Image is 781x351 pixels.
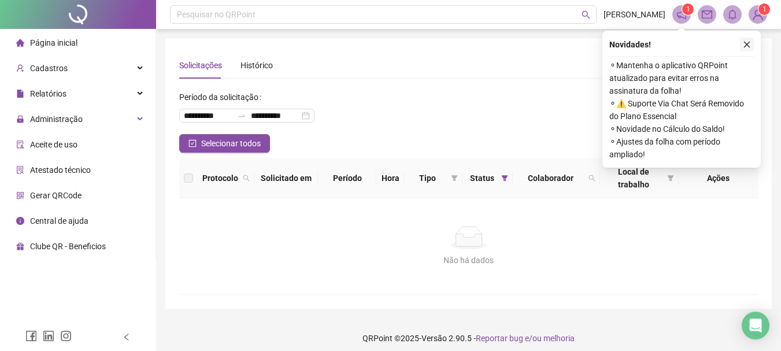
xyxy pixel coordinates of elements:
span: swap-right [237,111,246,120]
span: Relatórios [30,89,66,98]
span: instagram [60,330,72,342]
span: Versão [421,334,447,343]
span: file [16,90,24,98]
span: linkedin [43,330,54,342]
span: qrcode [16,191,24,199]
th: Solicitado em [254,158,318,198]
span: bell [727,9,738,20]
span: to [237,111,246,120]
span: user-add [16,64,24,72]
span: Página inicial [30,38,77,47]
span: mail [702,9,712,20]
span: filter [665,163,676,193]
div: Open Intercom Messenger [742,312,769,339]
span: home [16,39,24,47]
span: Cadastros [30,64,68,73]
div: Histórico [240,59,273,72]
span: notification [676,9,687,20]
span: Colaborador [517,172,584,184]
span: ⚬ ⚠️ Suporte Via Chat Será Removido do Plano Essencial [609,97,754,123]
span: [PERSON_NAME] [604,8,665,21]
span: Selecionar todos [201,137,261,150]
span: ⚬ Novidade no Cálculo do Saldo! [609,123,754,135]
div: Ações [683,172,753,184]
img: 86738 [749,6,767,23]
span: Tipo [409,172,446,184]
th: Hora [376,158,404,198]
span: Atestado técnico [30,165,91,175]
span: search [240,169,252,187]
span: audit [16,141,24,149]
span: filter [501,175,508,182]
span: search [588,175,595,182]
button: Selecionar todos [179,134,270,153]
span: facebook [25,330,37,342]
span: info-circle [16,217,24,225]
span: filter [449,169,460,187]
span: check-square [188,139,197,147]
span: left [123,333,131,341]
span: search [586,169,598,187]
span: filter [451,175,458,182]
span: Reportar bug e/ou melhoria [476,334,575,343]
span: gift [16,242,24,250]
span: close [743,40,751,49]
span: Local de trabalho [605,165,662,191]
span: ⚬ Mantenha o aplicativo QRPoint atualizado para evitar erros na assinatura da folha! [609,59,754,97]
span: filter [499,169,510,187]
th: Período [318,158,376,198]
span: ⚬ Ajustes da folha com período ampliado! [609,135,754,161]
span: Novidades ! [609,38,651,51]
div: Não há dados [193,254,744,267]
label: Período da solicitação [179,88,266,106]
span: search [243,175,250,182]
span: search [582,10,590,19]
span: Clube QR - Beneficios [30,242,106,251]
span: Aceite de uso [30,140,77,149]
span: Gerar QRCode [30,191,82,200]
span: filter [667,175,674,182]
div: Solicitações [179,59,222,72]
span: 1 [763,5,767,13]
span: Protocolo [202,172,238,184]
span: solution [16,166,24,174]
span: Administração [30,114,83,124]
span: lock [16,115,24,123]
sup: 1 [682,3,694,15]
span: Status [467,172,497,184]
span: Central de ajuda [30,216,88,226]
sup: Atualize o seu contato no menu Meus Dados [758,3,770,15]
span: 1 [686,5,690,13]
